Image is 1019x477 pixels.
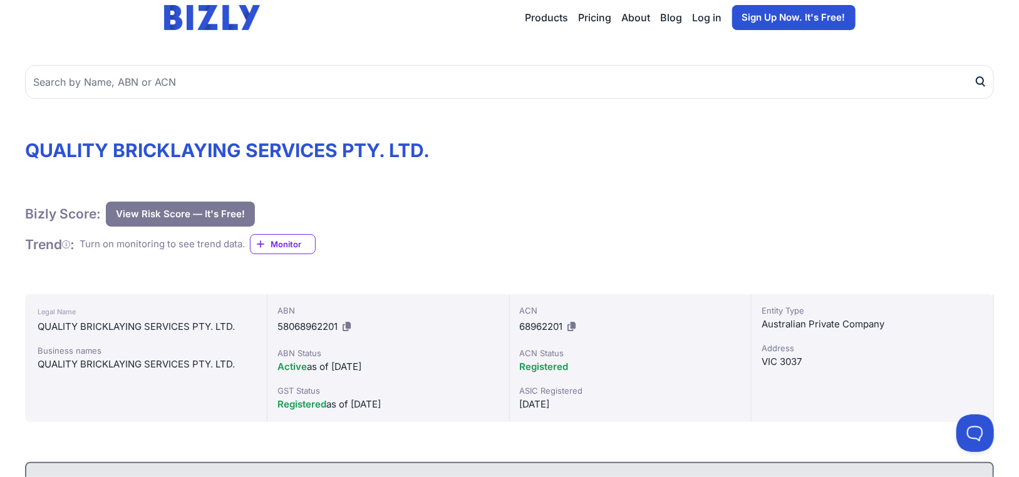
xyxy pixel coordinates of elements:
div: Legal Name [38,304,254,319]
div: Australian Private Company [762,317,983,332]
h1: Bizly Score: [25,205,101,222]
div: GST Status [277,384,499,397]
div: as of [DATE] [277,397,499,412]
div: as of [DATE] [277,359,499,374]
div: ABN Status [277,347,499,359]
div: [DATE] [520,397,742,412]
div: ABN [277,304,499,317]
input: Search by Name, ABN or ACN [25,65,994,99]
a: Log in [693,10,722,25]
button: Products [525,10,569,25]
iframe: Toggle Customer Support [956,414,994,452]
span: 58068962201 [277,321,338,332]
h1: QUALITY BRICKLAYING SERVICES PTY. LTD. [25,139,994,162]
div: Entity Type [762,304,983,317]
a: Pricing [579,10,612,25]
div: QUALITY BRICKLAYING SERVICES PTY. LTD. [38,319,254,334]
div: VIC 3037 [762,354,983,369]
span: Registered [277,398,326,410]
div: Business names [38,344,254,357]
a: Blog [661,10,683,25]
div: QUALITY BRICKLAYING SERVICES PTY. LTD. [38,357,254,372]
a: Sign Up Now. It's Free! [732,5,856,30]
span: Registered [520,361,569,372]
div: Turn on monitoring to see trend data. [80,237,245,252]
div: Address [762,342,983,354]
div: ASIC Registered [520,384,742,397]
a: Monitor [250,234,316,254]
span: Monitor [271,238,315,250]
div: ACN [520,304,742,317]
div: ACN Status [520,347,742,359]
span: 68962201 [520,321,563,332]
h1: Trend : [25,236,75,253]
span: Active [277,361,307,372]
a: About [622,10,651,25]
button: View Risk Score — It's Free! [106,202,255,227]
